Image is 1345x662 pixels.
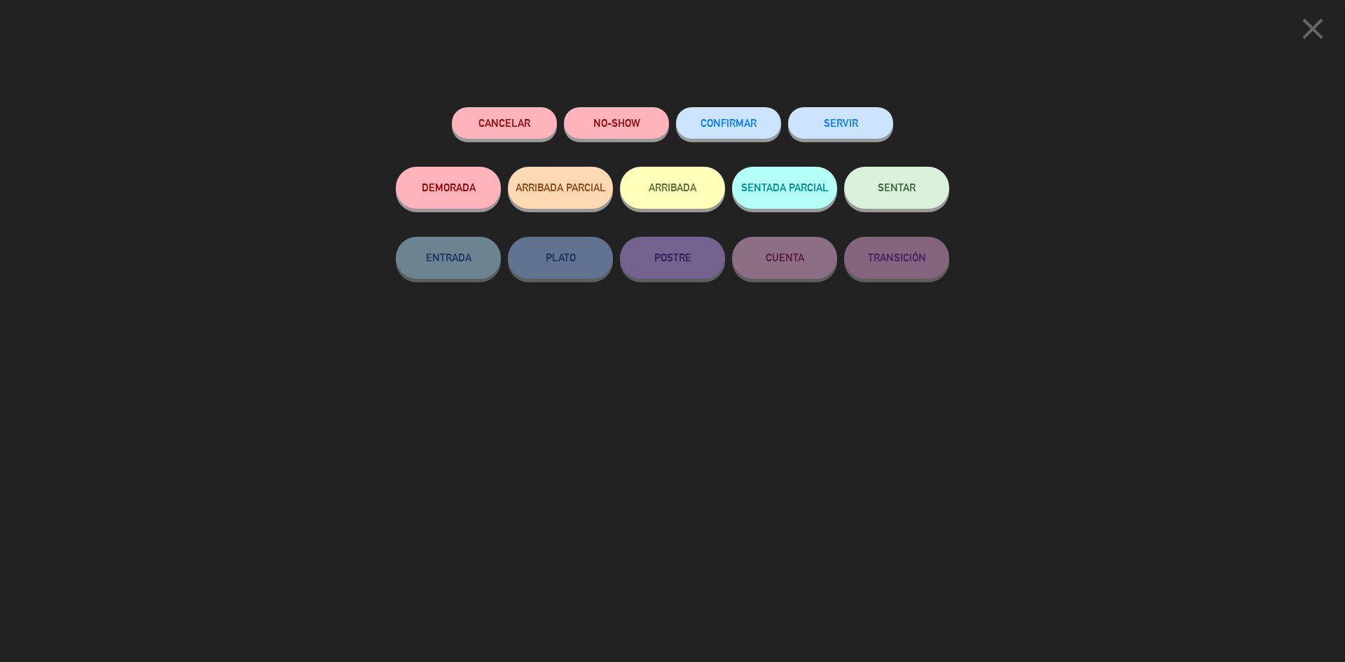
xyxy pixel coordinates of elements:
[508,237,613,279] button: PLATO
[1295,11,1330,46] i: close
[878,181,916,193] span: SENTAR
[732,237,837,279] button: CUENTA
[564,107,669,139] button: NO-SHOW
[844,167,949,209] button: SENTAR
[732,167,837,209] button: SENTADA PARCIAL
[788,107,893,139] button: SERVIR
[701,117,757,129] span: CONFIRMAR
[508,167,613,209] button: ARRIBADA PARCIAL
[516,181,606,193] span: ARRIBADA PARCIAL
[396,237,501,279] button: ENTRADA
[676,107,781,139] button: CONFIRMAR
[452,107,557,139] button: Cancelar
[620,237,725,279] button: POSTRE
[1291,11,1334,52] button: close
[620,167,725,209] button: ARRIBADA
[844,237,949,279] button: TRANSICIÓN
[396,167,501,209] button: DEMORADA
